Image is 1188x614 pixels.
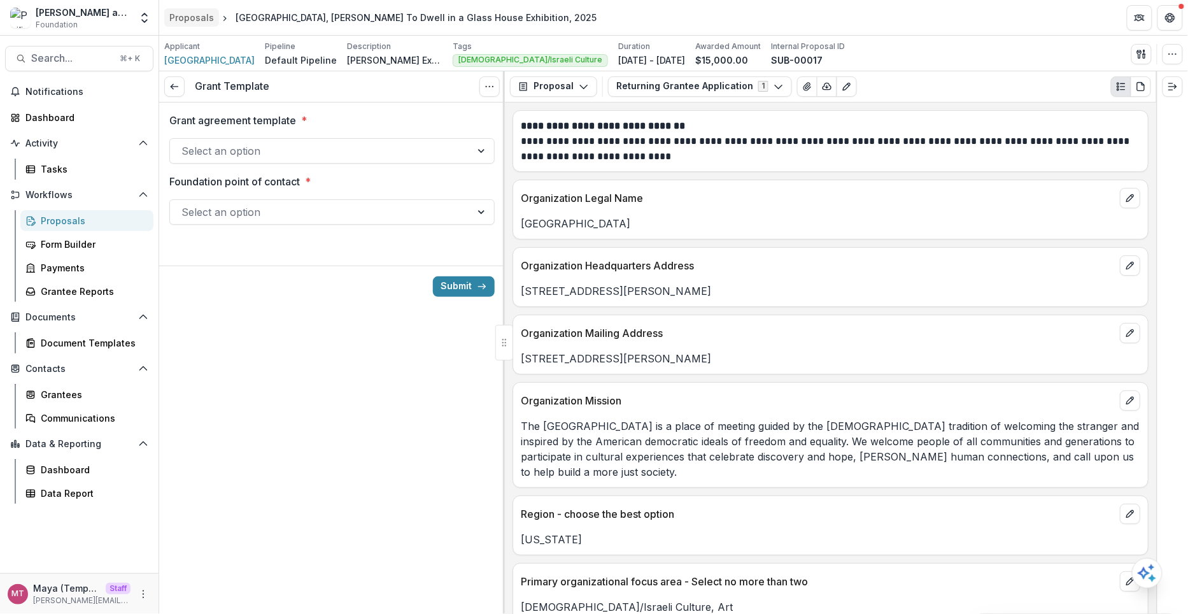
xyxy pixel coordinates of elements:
button: PDF view [1131,76,1151,97]
a: Proposals [164,8,219,27]
div: Grantees [41,388,143,401]
p: Organization Mailing Address [521,325,1115,341]
span: Foundation [36,19,78,31]
div: Data Report [41,487,143,500]
button: Partners [1127,5,1152,31]
button: Returning Grantee Application1 [608,76,792,97]
div: ⌘ + K [117,52,143,66]
p: Maya (Temporary Test) [33,582,101,595]
p: [DATE] - [DATE] [618,54,685,67]
button: View Attached Files [797,76,817,97]
p: Grant agreement template [169,113,296,128]
p: Pipeline [265,41,295,52]
p: [GEOGRAPHIC_DATA] [521,216,1140,231]
div: Grantee Reports [41,285,143,298]
p: Organization Headquarters Address [521,258,1115,273]
div: Maya (Temporary Test) [11,590,24,598]
div: Form Builder [41,238,143,251]
p: Description [347,41,391,52]
button: edit [1120,188,1140,208]
p: Awarded Amount [695,41,761,52]
p: [STREET_ADDRESS][PERSON_NAME] [521,283,1140,299]
p: Tags [453,41,472,52]
p: The [GEOGRAPHIC_DATA] is a place of meeting guided by the [DEMOGRAPHIC_DATA] tradition of welcomi... [521,418,1140,480]
img: Philip and Muriel Berman Foundation [10,8,31,28]
div: [PERSON_NAME] and [PERSON_NAME] Foundation [36,6,131,19]
button: Open Activity [5,133,153,153]
button: edit [1120,504,1140,524]
a: Dashboard [20,459,153,480]
div: Proposals [41,214,143,227]
span: Workflows [25,190,133,201]
h3: Grant Template [195,80,269,92]
p: [US_STATE] [521,532,1140,547]
div: Communications [41,411,143,425]
p: Primary organizational focus area - Select no more than two [521,574,1115,589]
a: Grantees [20,384,153,405]
span: Contacts [25,364,133,375]
p: Foundation point of contact [169,174,300,189]
a: Tasks [20,159,153,180]
p: [STREET_ADDRESS][PERSON_NAME] [521,351,1140,366]
div: Proposals [169,11,214,24]
p: Organization Mission [521,393,1115,408]
p: Internal Proposal ID [771,41,845,52]
a: Communications [20,408,153,429]
button: edit [1120,390,1140,411]
span: Notifications [25,87,148,97]
div: Tasks [41,162,143,176]
p: Region - choose the best option [521,506,1115,522]
p: [PERSON_NAME][EMAIL_ADDRESS][DOMAIN_NAME] [33,595,131,606]
button: Open Data & Reporting [5,434,153,454]
a: Data Report [20,483,153,504]
p: SUB-00017 [771,54,823,67]
button: Search... [5,46,153,71]
a: Form Builder [20,234,153,255]
button: Plaintext view [1111,76,1131,97]
div: Dashboard [41,463,143,476]
p: Staff [106,583,131,594]
button: Proposal [510,76,597,97]
div: [GEOGRAPHIC_DATA], [PERSON_NAME] To Dwell in a Glass House Exhibition, 2025 [236,11,597,24]
button: Options [479,76,500,97]
div: Document Templates [41,336,143,350]
button: Open entity switcher [136,5,153,31]
div: Payments [41,261,143,275]
p: Duration [618,41,650,52]
button: Notifications [5,82,153,102]
button: edit [1120,255,1140,276]
span: [DEMOGRAPHIC_DATA]/Israeli Culture [458,55,602,64]
a: Payments [20,257,153,278]
button: Get Help [1157,5,1183,31]
p: Default Pipeline [265,54,337,67]
p: $15,000.00 [695,54,748,67]
span: Data & Reporting [25,439,133,450]
div: Dashboard [25,111,143,124]
button: Submit [433,276,495,297]
span: Documents [25,312,133,323]
button: edit [1120,323,1140,343]
nav: breadcrumb [164,8,602,27]
button: Expand right [1163,76,1183,97]
button: More [136,587,151,602]
p: [PERSON_NAME] Exhibition [347,54,442,67]
a: Dashboard [5,107,153,128]
button: edit [1120,571,1140,592]
a: Document Templates [20,332,153,353]
button: Edit as form [837,76,857,97]
span: Activity [25,138,133,149]
a: Proposals [20,210,153,231]
p: Applicant [164,41,200,52]
span: Search... [31,52,112,64]
button: Open Documents [5,307,153,327]
a: Grantee Reports [20,281,153,302]
button: Open Workflows [5,185,153,205]
button: Open Contacts [5,359,153,379]
a: [GEOGRAPHIC_DATA] [164,54,255,67]
p: Organization Legal Name [521,190,1115,206]
button: Open AI Assistant [1132,558,1163,589]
